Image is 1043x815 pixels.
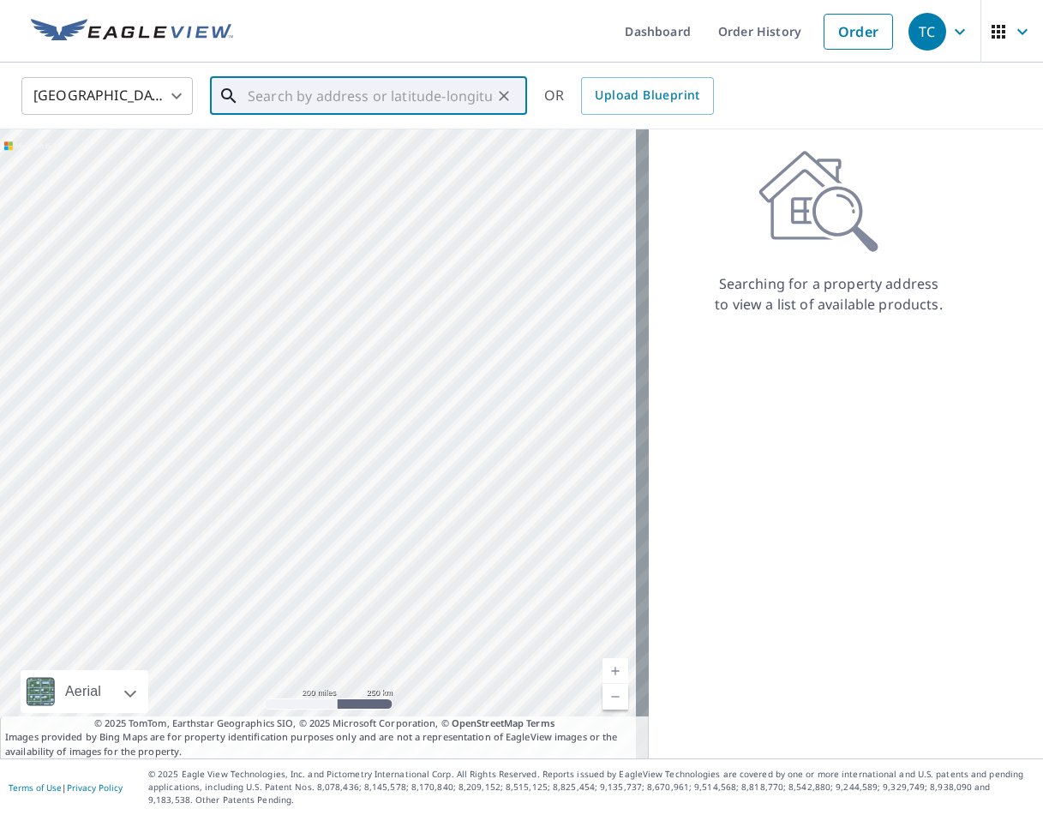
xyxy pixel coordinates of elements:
a: Privacy Policy [67,782,123,794]
a: Upload Blueprint [581,77,713,115]
div: TC [908,13,946,51]
input: Search by address or latitude-longitude [248,72,492,120]
a: Current Level 5, Zoom Out [602,684,628,710]
span: © 2025 TomTom, Earthstar Geographics SIO, © 2025 Microsoft Corporation, © [94,716,554,731]
div: Aerial [21,670,148,713]
div: OR [544,77,714,115]
a: Terms [526,716,554,729]
span: Upload Blueprint [595,85,699,106]
div: Aerial [60,670,106,713]
p: © 2025 Eagle View Technologies, Inc. and Pictometry International Corp. All Rights Reserved. Repo... [148,768,1034,806]
div: [GEOGRAPHIC_DATA] [21,72,193,120]
p: | [9,782,123,793]
img: EV Logo [31,19,233,45]
p: Searching for a property address to view a list of available products. [714,273,944,315]
a: Order [824,14,893,50]
a: OpenStreetMap [452,716,524,729]
a: Current Level 5, Zoom In [602,658,628,684]
button: Clear [492,84,516,108]
a: Terms of Use [9,782,62,794]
